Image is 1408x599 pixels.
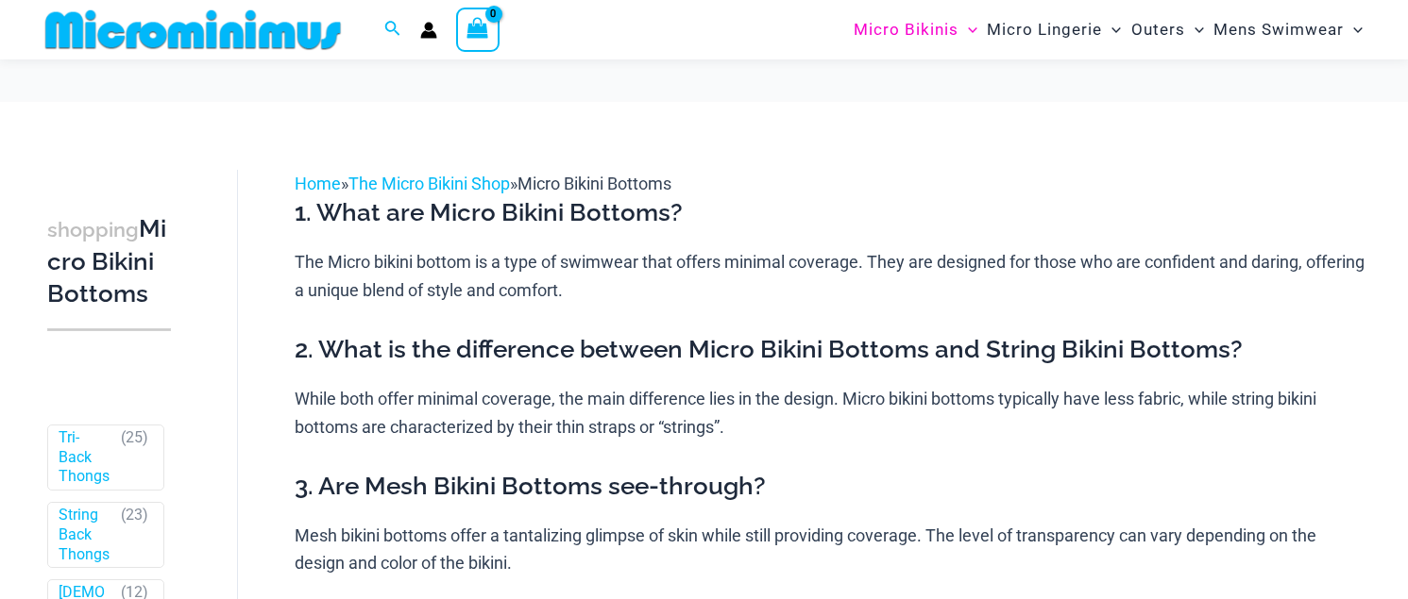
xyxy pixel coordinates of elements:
[456,8,500,51] a: View Shopping Cart, empty
[849,6,982,54] a: Micro BikinisMenu ToggleMenu Toggle
[1131,6,1185,54] span: Outers
[384,18,401,42] a: Search icon link
[1185,6,1204,54] span: Menu Toggle
[126,506,143,524] span: 23
[295,334,1369,366] h3: 2. What is the difference between Micro Bikini Bottoms and String Bikini Bottoms?
[121,506,148,564] span: ( )
[295,174,341,193] a: Home
[1344,6,1363,54] span: Menu Toggle
[958,6,977,54] span: Menu Toggle
[295,471,1369,503] h3: 3. Are Mesh Bikini Bottoms see-through?
[348,174,510,193] a: The Micro Bikini Shop
[126,428,143,446] span: 25
[1127,6,1209,54] a: OutersMenu ToggleMenu Toggle
[517,174,671,193] span: Micro Bikini Bottoms
[295,174,671,193] span: » »
[59,428,112,487] a: Tri-Back Thongs
[59,506,112,564] a: String Back Thongs
[420,22,437,39] a: Account icon link
[1102,6,1121,54] span: Menu Toggle
[987,6,1102,54] span: Micro Lingerie
[846,3,1370,57] nav: Site Navigation
[982,6,1126,54] a: Micro LingerieMenu ToggleMenu Toggle
[47,218,139,241] span: shopping
[121,428,148,487] span: ( )
[38,8,348,51] img: MM SHOP LOGO FLAT
[295,522,1369,577] p: Mesh bikini bottoms offer a tantalizing glimpse of skin while still providing coverage. The level...
[854,6,958,54] span: Micro Bikinis
[295,197,1369,229] h3: 1. What are Micro Bikini Bottoms?
[1209,6,1367,54] a: Mens SwimwearMenu ToggleMenu Toggle
[47,213,171,309] h3: Micro Bikini Bottoms
[295,248,1369,304] p: The Micro bikini bottom is a type of swimwear that offers minimal coverage. They are designed for...
[295,385,1369,441] p: While both offer minimal coverage, the main difference lies in the design. Micro bikini bottoms t...
[1213,6,1344,54] span: Mens Swimwear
